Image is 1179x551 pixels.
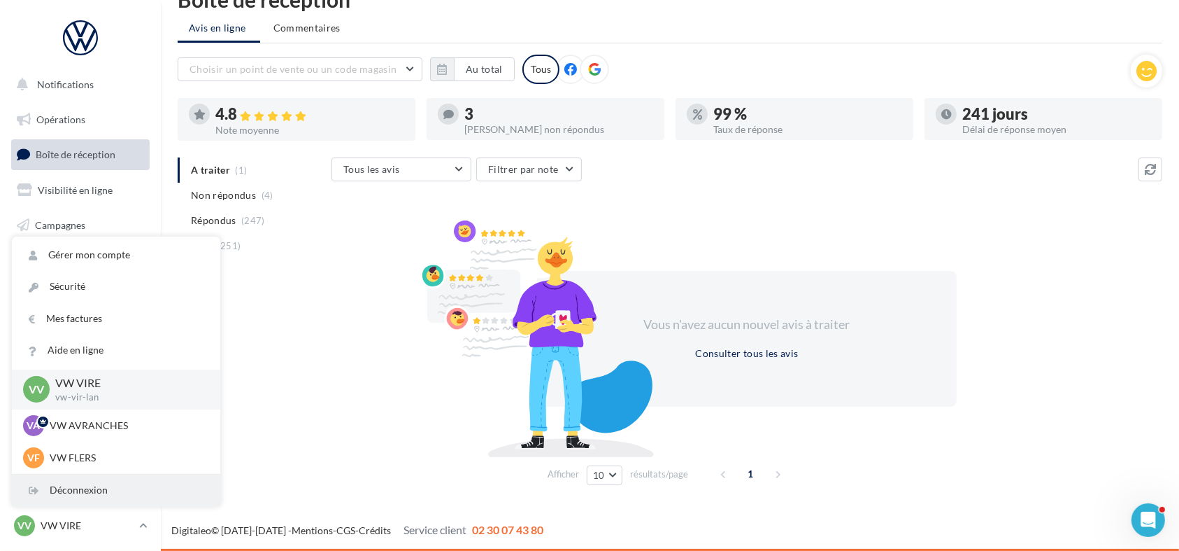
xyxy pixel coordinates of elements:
div: Tous [522,55,559,84]
span: VV [17,519,31,533]
span: résultats/page [630,468,688,481]
div: 241 jours [962,106,1151,122]
span: VA [27,419,41,433]
button: Au total [430,57,515,81]
div: Délai de réponse moyen [962,125,1151,134]
span: 02 30 07 43 80 [472,523,543,536]
span: Répondus [191,214,236,228]
span: 10 [593,470,605,481]
div: 4.8 [215,106,404,123]
div: Déconnexion [12,475,220,506]
a: Mes factures [12,303,220,335]
p: VW VIRE [41,519,134,533]
a: Crédits [359,524,391,536]
p: VW FLERS [50,451,203,465]
span: Opérations [36,113,85,125]
span: Notifications [37,78,94,90]
span: Visibilité en ligne [38,184,113,196]
button: Tous les avis [331,158,471,181]
a: Mentions [292,524,333,536]
a: VV VW VIRE [11,512,150,539]
div: [PERSON_NAME] non répondus [464,125,653,134]
button: Notifications [8,70,147,99]
span: Afficher [548,468,579,481]
div: Vous n'avez aucun nouvel avis à traiter [627,316,867,334]
a: Calendrier [8,315,152,344]
span: VF [27,451,40,465]
span: Campagnes [35,218,85,230]
button: Filtrer par note [476,158,582,181]
button: Choisir un point de vente ou un code magasin [178,57,422,81]
a: Campagnes DataOnDemand [8,396,152,438]
a: PLV et print personnalisable [8,349,152,391]
a: Contacts [8,245,152,274]
button: 10 [587,466,622,485]
a: CGS [336,524,355,536]
p: VW AVRANCHES [50,419,203,433]
span: (247) [241,215,265,226]
a: Médiathèque [8,280,152,309]
a: Aide en ligne [12,335,220,366]
span: Boîte de réception [36,148,115,160]
a: Campagnes [8,211,152,240]
button: Consulter tous les avis [689,345,803,362]
span: Choisir un point de vente ou un code magasin [190,63,396,75]
span: 1 [740,463,762,485]
span: Non répondus [191,188,256,202]
div: Note moyenne [215,125,404,135]
a: Gérer mon compte [12,239,220,271]
p: vw-vir-lan [55,391,198,404]
span: © [DATE]-[DATE] - - - [171,524,543,536]
span: Commentaires [273,21,341,35]
a: Boîte de réception [8,139,152,169]
div: 3 [464,106,653,122]
div: 99 % [713,106,902,122]
a: Visibilité en ligne [8,176,152,205]
div: Taux de réponse [713,125,902,134]
span: (251) [217,240,241,251]
span: Tous les avis [343,163,400,175]
span: Service client [403,523,466,536]
a: Sécurité [12,271,220,302]
span: (4) [262,190,273,201]
p: VW VIRE [55,375,198,391]
iframe: Intercom live chat [1131,503,1165,537]
a: Opérations [8,105,152,134]
a: Digitaleo [171,524,211,536]
span: VV [29,382,44,398]
button: Au total [454,57,515,81]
